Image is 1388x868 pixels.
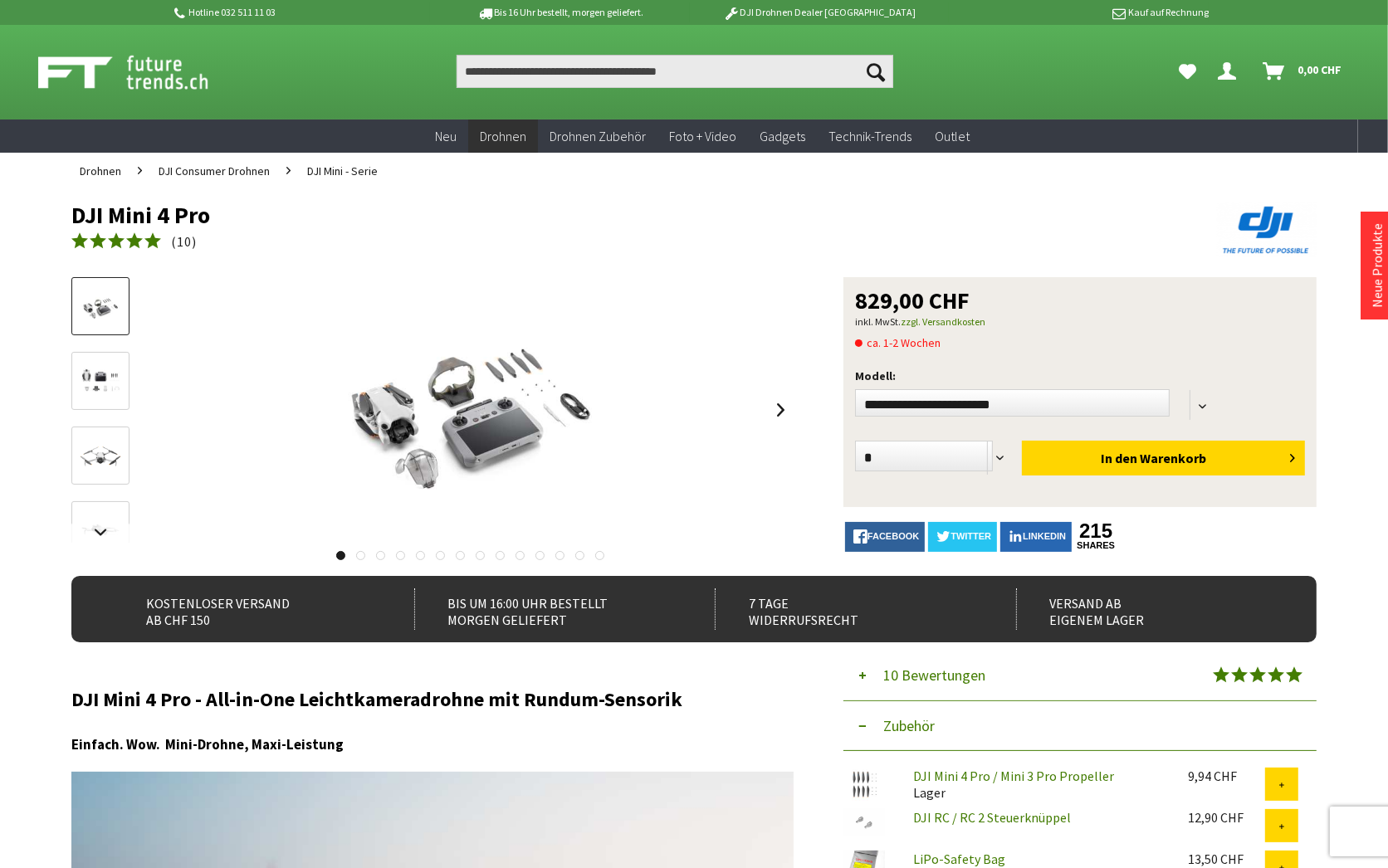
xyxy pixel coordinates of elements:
[71,734,794,755] h3: Einfach. Wow. Mini-Drohne, Maxi-Leistung
[1101,450,1137,466] span: In den
[1298,56,1342,83] span: 0,00 CHF
[76,288,125,326] img: Vorschau: DJI Mini 4 Pro
[150,153,278,189] a: DJI Consumer Drohnen
[1075,522,1117,540] a: 215
[171,2,430,22] p: Hotline 032 511 11 03
[1016,588,1281,630] div: Versand ab eigenem Lager
[1022,441,1305,475] button: In den Warenkorb
[435,128,457,144] span: Neu
[1171,55,1205,88] a: Meine Favoriten
[855,312,1305,332] p: inkl. MwSt.
[949,2,1208,22] p: Kauf auf Rechnung
[913,809,1071,826] a: DJI RC / RC 2 Steuerknüppel
[80,163,121,178] span: Drohnen
[71,202,1068,227] h1: DJI Mini 4 Pro
[38,51,245,93] img: Shop Futuretrends - zur Startseite wechseln
[715,588,980,630] div: 7 Tage Widerrufsrecht
[71,232,197,252] a: (10)
[901,315,985,328] a: zzgl. Versandkosten
[1217,202,1317,257] img: DJI
[913,851,1005,867] a: LiPo-Safety Bag
[657,119,748,154] a: Foto + Video
[1256,55,1350,88] a: Warenkorb
[457,55,893,88] input: Produkt, Marke, Kategorie, EAN, Artikelnummer…
[423,119,468,154] a: Neu
[538,119,657,154] a: Drohnen Zubehör
[900,768,1175,801] div: Lager
[299,153,386,189] a: DJI Mini - Serie
[843,768,885,801] img: DJI Mini 4 Pro / Mini 3 Pro Propeller
[480,128,526,144] span: Drohnen
[1000,522,1072,552] a: LinkedIn
[113,588,378,630] div: Kostenloser Versand ab CHF 150
[71,153,130,189] a: Drohnen
[1188,809,1265,826] div: 12,90 CHF
[550,128,646,144] span: Drohnen Zubehör
[843,809,885,836] img: DJI RC / RC 2 Steuerknüppel
[1140,450,1206,466] span: Warenkorb
[1188,851,1265,867] div: 13,50 CHF
[828,128,911,144] span: Technik-Trends
[855,333,941,353] span: ca. 1-2 Wochen
[817,119,923,154] a: Technik-Trends
[843,651,1317,701] button: 10 Bewertungen
[855,366,1305,386] p: Modell:
[1075,540,1117,551] a: shares
[177,233,192,250] span: 10
[1188,768,1265,784] div: 9,94 CHF
[1211,55,1249,88] a: Dein Konto
[690,2,949,22] p: DJI Drohnen Dealer [GEOGRAPHIC_DATA]
[159,163,270,178] span: DJI Consumer Drohnen
[867,531,919,541] span: facebook
[923,119,981,154] a: Outlet
[845,522,925,552] a: facebook
[760,128,805,144] span: Gadgets
[913,768,1114,784] a: DJI Mini 4 Pro / Mini 3 Pro Propeller
[855,289,970,312] span: 829,00 CHF
[468,119,538,154] a: Drohnen
[71,689,794,710] h2: DJI Mini 4 Pro - All-in-One Leichtkameradrohne mit Rundum-Sensorik
[748,119,817,154] a: Gadgets
[935,128,970,144] span: Outlet
[307,163,378,178] span: DJI Mini - Serie
[951,531,991,541] span: twitter
[858,55,893,88] button: Suchen
[928,522,997,552] a: twitter
[304,277,636,543] img: DJI Mini 4 Pro
[430,2,689,22] p: Bis 16 Uhr bestellt, morgen geliefert.
[414,588,679,630] div: Bis um 16:00 Uhr bestellt Morgen geliefert
[669,128,736,144] span: Foto + Video
[843,701,1317,751] button: Zubehör
[1023,531,1066,541] span: LinkedIn
[1369,223,1386,308] a: Neue Produkte
[171,233,197,250] span: ( )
